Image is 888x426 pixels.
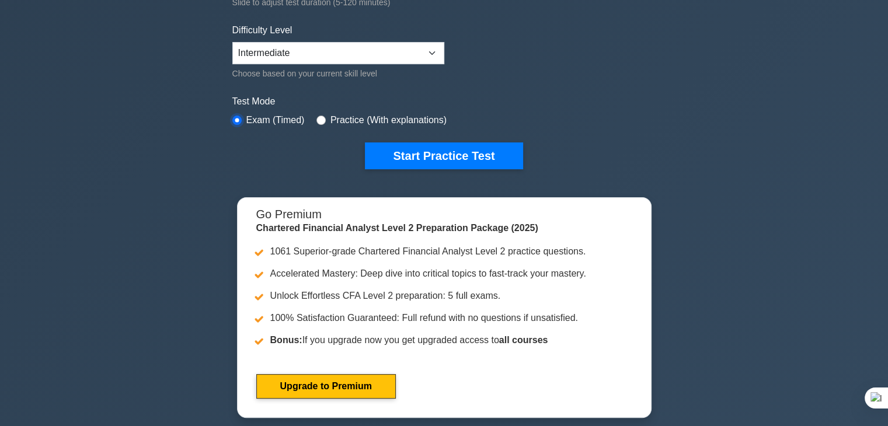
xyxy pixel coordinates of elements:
[246,113,305,127] label: Exam (Timed)
[232,23,292,37] label: Difficulty Level
[232,95,656,109] label: Test Mode
[365,142,523,169] button: Start Practice Test
[232,67,444,81] div: Choose based on your current skill level
[256,374,396,399] a: Upgrade to Premium
[330,113,447,127] label: Practice (With explanations)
